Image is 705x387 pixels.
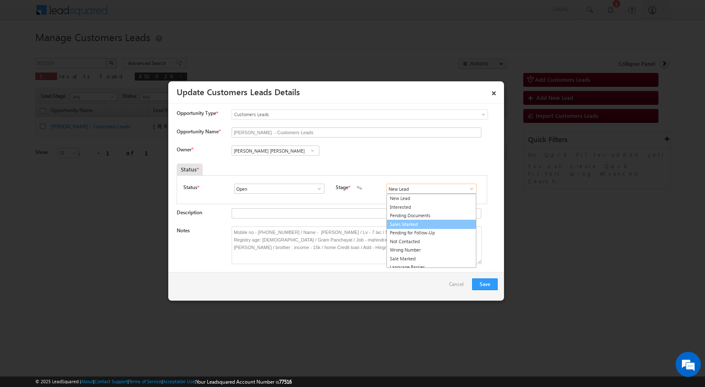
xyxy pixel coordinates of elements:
[177,209,202,216] label: Description
[177,86,300,97] a: Update Customers Leads Details
[387,255,476,263] a: Sale Marked
[44,44,141,55] div: Chat with us now
[464,184,475,193] a: Show All Items
[232,145,319,156] input: Type to Search
[177,128,220,135] label: Opportunity Name
[11,78,153,251] textarea: Type your message and hit 'Enter'
[138,4,158,24] div: Minimize live chat window
[81,379,93,384] a: About
[183,184,197,191] label: Status
[387,246,476,255] a: Wrong Number
[312,184,322,193] a: Show All Items
[387,194,476,203] a: New Lead
[279,379,292,385] span: 77516
[14,44,35,55] img: d_60004797649_company_0_60004797649
[196,379,292,385] span: Your Leadsquared Account Number is
[386,220,476,229] a: Sales Marked
[387,211,476,220] a: Pending Documents
[234,184,324,194] input: Type to Search
[94,379,128,384] a: Contact Support
[336,184,348,191] label: Stage
[487,84,501,99] a: ×
[449,278,468,294] a: Cancel
[386,184,477,194] input: Type to Search
[232,109,488,119] a: Customers Leads
[307,146,318,155] a: Show All Items
[35,378,292,386] span: © 2025 LeadSquared | | | | |
[114,258,152,270] em: Start Chat
[177,146,193,153] label: Owner
[177,164,203,175] div: Status
[177,109,216,117] span: Opportunity Type
[387,229,476,237] a: Pending for Follow-Up
[387,237,476,246] a: Not Contacted
[177,227,190,234] label: Notes
[472,278,498,290] button: Save
[232,111,454,118] span: Customers Leads
[387,263,476,272] a: Language Barrier
[163,379,195,384] a: Acceptable Use
[387,203,476,212] a: Interested
[129,379,162,384] a: Terms of Service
